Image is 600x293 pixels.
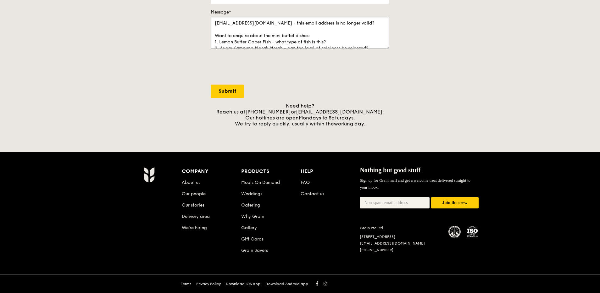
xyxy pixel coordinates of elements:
a: Download iOS app [226,281,260,286]
a: Gift Cards [241,236,264,242]
div: Help [301,167,360,176]
a: We’re hiring [182,225,207,230]
a: Meals On Demand [241,180,280,185]
a: Download Android app [265,281,308,286]
a: [PHONE_NUMBER] [245,109,291,115]
div: Products [241,167,301,176]
div: [STREET_ADDRESS] [360,234,441,239]
a: Catering [241,202,260,208]
a: Privacy Policy [196,281,221,286]
a: Terms [181,281,191,286]
a: Why Grain [241,214,264,219]
div: Need help? Reach us at or . Our hotlines are open We try to reply quickly, usually within the [211,103,389,127]
a: [EMAIL_ADDRESS][DOMAIN_NAME] [296,109,382,115]
img: MUIS Halal Certified [448,226,461,238]
div: Company [182,167,241,176]
a: Weddings [241,191,262,196]
input: Submit [211,85,244,98]
span: Nothing but good stuff [360,167,420,174]
a: Contact us [301,191,324,196]
span: Mondays to Saturdays. [299,115,355,121]
a: About us [182,180,200,185]
a: Our stories [182,202,204,208]
a: Grain Savers [241,248,268,253]
div: Grain Pte Ltd [360,225,441,230]
iframe: reCAPTCHA [211,55,306,80]
a: FAQ [301,180,310,185]
a: Gallery [241,225,257,230]
span: working day. [334,121,365,127]
a: Delivery area [182,214,210,219]
img: Grain [143,167,154,183]
img: ISO Certified [466,225,479,238]
a: [PHONE_NUMBER] [360,248,393,252]
input: Non-spam email address [360,197,430,208]
a: Our people [182,191,206,196]
span: Sign up for Grain mail and get a welcome treat delivered straight to your inbox. [360,178,470,190]
a: [EMAIL_ADDRESS][DOMAIN_NAME] [360,241,425,246]
button: Join the crew [431,197,479,209]
label: Message* [211,9,389,15]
